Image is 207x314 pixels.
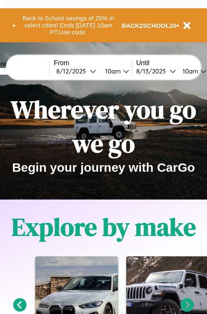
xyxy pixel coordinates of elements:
h1: Explore by make [12,210,196,244]
div: 10am [101,67,123,75]
div: 8 / 13 / 2025 [136,67,170,75]
div: 8 / 12 / 2025 [56,67,90,75]
div: 10am [178,67,200,75]
button: Back to School savings of 20% in select cities! Ends [DATE] 10am PT.Use code: [15,12,122,38]
button: 8/12/2025 [54,67,99,75]
label: From [54,59,132,67]
button: 10am [99,67,132,75]
b: BACK2SCHOOL20 [122,22,177,29]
